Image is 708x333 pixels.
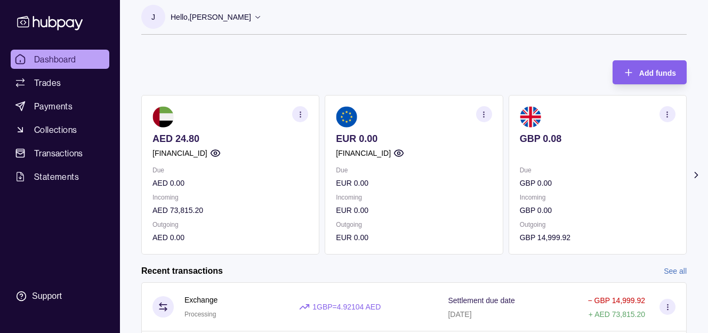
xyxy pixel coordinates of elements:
[11,167,109,186] a: Statements
[336,178,492,189] p: EUR 0.00
[11,285,109,307] a: Support
[520,219,675,231] p: Outgoing
[588,297,646,305] p: − GBP 14,999.92
[34,53,76,66] span: Dashboard
[336,133,492,145] p: EUR 0.00
[171,12,251,23] p: Hello, [PERSON_NAME]
[152,165,308,177] p: Due
[11,97,109,116] a: Payments
[34,76,61,89] span: Trades
[520,192,675,204] p: Incoming
[11,144,109,163] a: Transactions
[152,205,308,217] p: AED 73,815.20
[34,123,77,136] span: Collections
[11,120,109,139] a: Collections
[141,266,223,277] h2: Recent transactions
[32,290,62,302] div: Support
[520,205,675,217] p: GBP 0.00
[152,219,308,231] p: Outgoing
[184,311,216,319] span: Processing
[34,147,83,160] span: Transactions
[336,192,492,204] p: Incoming
[520,165,675,177] p: Due
[11,73,109,92] a: Trades
[336,232,492,244] p: EUR 0.00
[520,107,541,128] img: gb
[589,311,645,319] p: + AED 73,815.20
[152,107,174,128] img: ae
[520,178,675,189] p: GBP 0.00
[312,302,381,313] p: 1 GBP = 4.92104 AED
[152,133,308,145] p: AED 24.80
[664,266,687,277] a: See all
[336,107,357,128] img: eu
[152,232,308,244] p: AED 0.00
[336,148,391,160] p: [FINANCIAL_ID]
[613,61,687,85] button: Add funds
[336,219,492,231] p: Outgoing
[639,69,676,78] span: Add funds
[448,297,514,305] p: Settlement due date
[152,148,207,160] p: [FINANCIAL_ID]
[34,100,73,113] span: Payments
[11,50,109,69] a: Dashboard
[336,165,492,177] p: Due
[520,232,675,244] p: GBP 14,999.92
[34,170,79,183] span: Statements
[336,205,492,217] p: EUR 0.00
[448,311,471,319] p: [DATE]
[520,133,675,145] p: GBP 0.08
[184,295,218,306] p: Exchange
[151,12,155,23] p: J
[152,178,308,189] p: AED 0.00
[152,192,308,204] p: Incoming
